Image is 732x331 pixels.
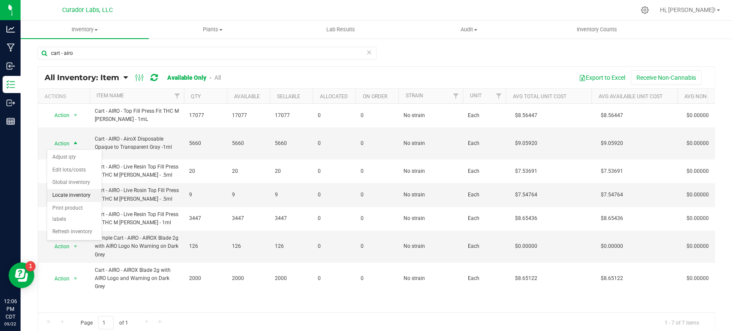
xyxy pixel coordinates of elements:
a: Available Only [167,74,206,81]
input: Search Item Name, Retail Display Name, SKU, Part Number... [38,47,377,60]
span: No strain [404,139,458,147]
inline-svg: Outbound [6,99,15,107]
span: No strain [404,274,458,283]
span: $8.56447 [511,109,542,122]
span: Lab Results [315,26,367,33]
button: Export to Excel [573,70,631,85]
span: $9.05920 [596,137,627,150]
span: 0 [318,111,350,120]
span: Hi, [PERSON_NAME]! [660,6,716,13]
inline-svg: Inbound [6,62,15,70]
span: $8.65122 [511,272,542,285]
span: $0.00000 [682,272,713,285]
span: 0 [318,242,350,250]
span: $0.00000 [682,137,713,150]
span: 0 [361,274,393,283]
li: Edit lots/costs [47,164,102,177]
span: Each [468,167,500,175]
span: $7.54764 [511,189,542,201]
a: Allocated [319,93,347,99]
span: 3447 [232,214,265,223]
span: Inventory [21,26,149,33]
span: 0 [361,242,393,250]
a: Inventory Counts [533,21,661,39]
span: Each [468,191,500,199]
span: Cart - AIRO - Top Fill Press Fit THC M [PERSON_NAME] - 1mL [95,107,179,123]
span: No strain [404,111,458,120]
span: Action [47,138,70,150]
span: 1 - 7 of 7 items [658,316,706,329]
inline-svg: Reports [6,117,15,126]
span: 2000 [189,274,222,283]
span: $0.00000 [682,165,713,178]
span: $0.00000 [682,212,713,225]
inline-svg: Analytics [6,25,15,33]
span: Curador Labs, LLC [62,6,113,14]
span: Cart - AIRO - AIROX Blade 2g with AIRO Logo and Warning on Dark Grey [95,266,179,291]
span: Action [47,109,70,121]
span: Action [47,241,70,253]
span: Each [468,139,500,147]
a: Sellable [277,93,300,99]
span: $7.53691 [596,165,627,178]
span: 17077 [232,111,265,120]
li: Locate inventory [47,189,102,202]
span: 0 [361,191,393,199]
li: Adjust qty [47,151,102,164]
span: 5660 [275,139,307,147]
span: 0 [318,139,350,147]
p: 12:06 PM CDT [4,298,17,321]
span: 5660 [232,139,265,147]
a: Audit [405,21,533,39]
span: 0 [361,139,393,147]
a: Qty [191,93,200,99]
span: Each [468,214,500,223]
span: $9.05920 [511,137,542,150]
span: 17077 [189,111,222,120]
span: 0 [318,214,350,223]
span: Inventory Counts [565,26,629,33]
span: 0 [318,167,350,175]
span: $0.00000 [511,240,542,253]
span: $8.65122 [596,272,627,285]
span: $7.54764 [596,189,627,201]
span: 3447 [275,214,307,223]
span: $0.00000 [596,240,627,253]
span: Cart - AIRO - AiroX Disposable Opaque to Transparent Gray -1ml [95,135,179,151]
a: Plants [149,21,277,39]
span: 126 [189,242,222,250]
span: $7.53691 [511,165,542,178]
a: Inventory [21,21,149,39]
div: Manage settings [639,6,650,14]
span: 126 [275,242,307,250]
span: 0 [361,167,393,175]
span: $8.56447 [596,109,627,122]
span: Sample Cart - AIRO - AIROX Blade 2g with AIRO Logo No Warning on Dark Grey [95,234,179,259]
span: 9 [189,191,222,199]
span: 20 [189,167,222,175]
a: Available [234,93,259,99]
span: 9 [275,191,307,199]
a: Filter [491,89,506,103]
p: 09/22 [4,321,17,327]
span: Each [468,274,500,283]
span: 9 [232,191,265,199]
a: Avg Available Unit Cost [598,93,662,99]
span: Clear [366,47,372,58]
span: select [70,273,81,285]
li: Print product labels [47,202,102,226]
span: $8.65436 [511,212,542,225]
span: $0.00000 [682,109,713,122]
span: $0.00000 [682,189,713,201]
span: No strain [404,191,458,199]
span: 0 [318,274,350,283]
span: 0 [361,111,393,120]
a: Lab Results [277,21,405,39]
button: Receive Non-Cannabis [631,70,702,85]
span: No strain [404,242,458,250]
span: Plants [149,26,277,33]
span: 20 [275,167,307,175]
a: All Inventory: Item [45,73,124,82]
inline-svg: Inventory [6,80,15,89]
